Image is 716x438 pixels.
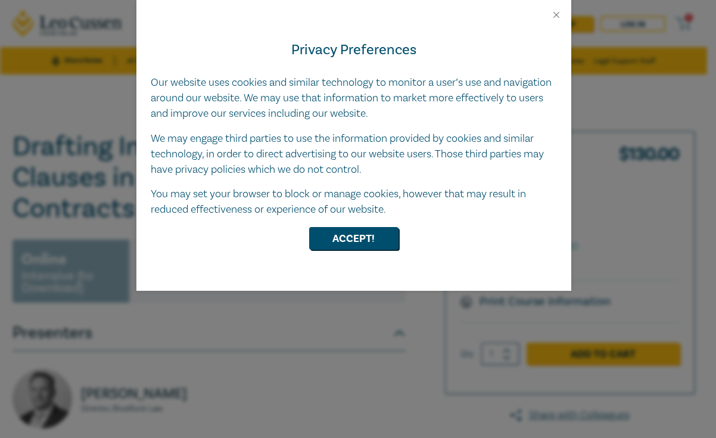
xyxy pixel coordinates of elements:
[309,227,399,250] button: Accept!
[151,187,557,218] p: You may set your browser to block or manage cookies, however that may result in reduced effective...
[151,75,557,122] p: Our website uses cookies and similar technology to monitor a user’s use and navigation around our...
[551,10,562,20] button: Close
[151,39,557,61] h4: Privacy Preferences
[151,131,557,178] p: We may engage third parties to use the information provided by cookies and similar technology, in...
